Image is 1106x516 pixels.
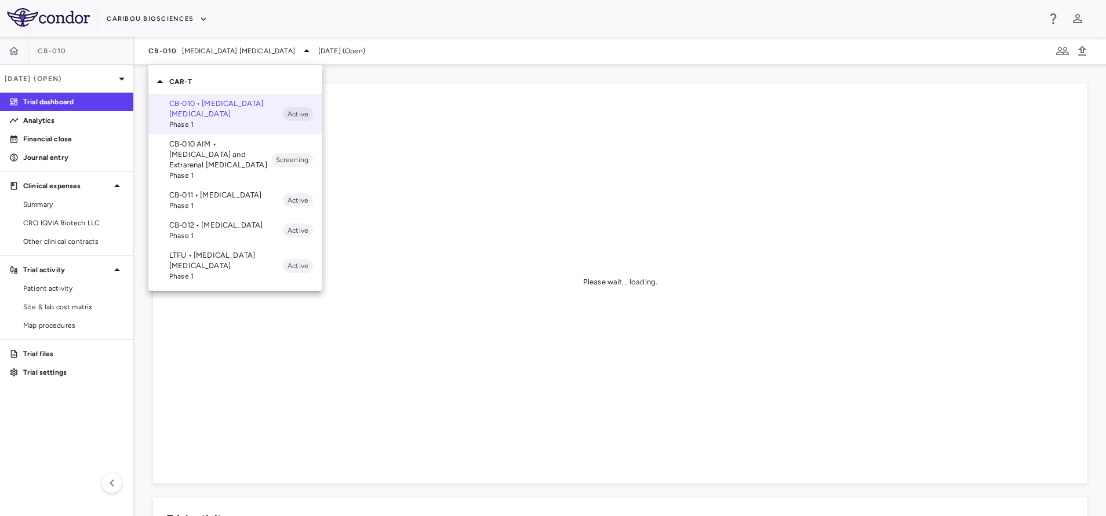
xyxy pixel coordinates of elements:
[169,250,283,271] p: LTFU • [MEDICAL_DATA] [MEDICAL_DATA]
[148,94,322,134] div: CB-010 • [MEDICAL_DATA] [MEDICAL_DATA]Phase 1Active
[169,190,283,200] p: CB-011 • [MEDICAL_DATA]
[169,98,283,119] p: CB-010 • [MEDICAL_DATA] [MEDICAL_DATA]
[148,246,322,286] div: LTFU • [MEDICAL_DATA] [MEDICAL_DATA]Phase 1Active
[169,76,322,87] p: CAR-T
[169,170,271,181] span: Phase 1
[169,230,283,241] span: Phase 1
[148,215,322,246] div: CB-012 • [MEDICAL_DATA]Phase 1Active
[283,261,313,271] span: Active
[148,134,322,185] div: CB-010 AIM • [MEDICAL_DATA] and Extrarenal [MEDICAL_DATA]Phase 1Screening
[271,155,313,165] span: Screening
[169,119,283,130] span: Phase 1
[148,185,322,215] div: CB-011 • [MEDICAL_DATA]Phase 1Active
[148,69,322,94] div: CAR-T
[283,195,313,206] span: Active
[169,271,283,281] span: Phase 1
[283,225,313,236] span: Active
[169,200,283,211] span: Phase 1
[169,139,271,170] p: CB-010 AIM • [MEDICAL_DATA] and Extrarenal [MEDICAL_DATA]
[283,109,313,119] span: Active
[169,220,283,230] p: CB-012 • [MEDICAL_DATA]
